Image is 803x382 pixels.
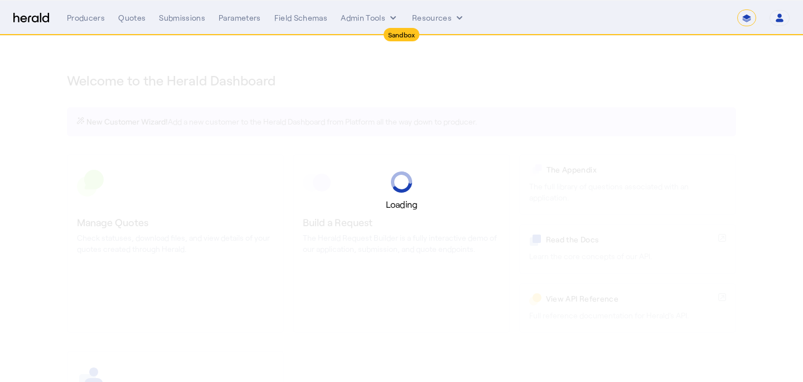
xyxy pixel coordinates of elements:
div: Parameters [219,12,261,23]
button: Resources dropdown menu [412,12,465,23]
div: Sandbox [384,28,420,41]
div: Quotes [118,12,146,23]
div: Producers [67,12,105,23]
div: Field Schemas [274,12,328,23]
button: internal dropdown menu [341,12,399,23]
div: Submissions [159,12,205,23]
img: Herald Logo [13,13,49,23]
